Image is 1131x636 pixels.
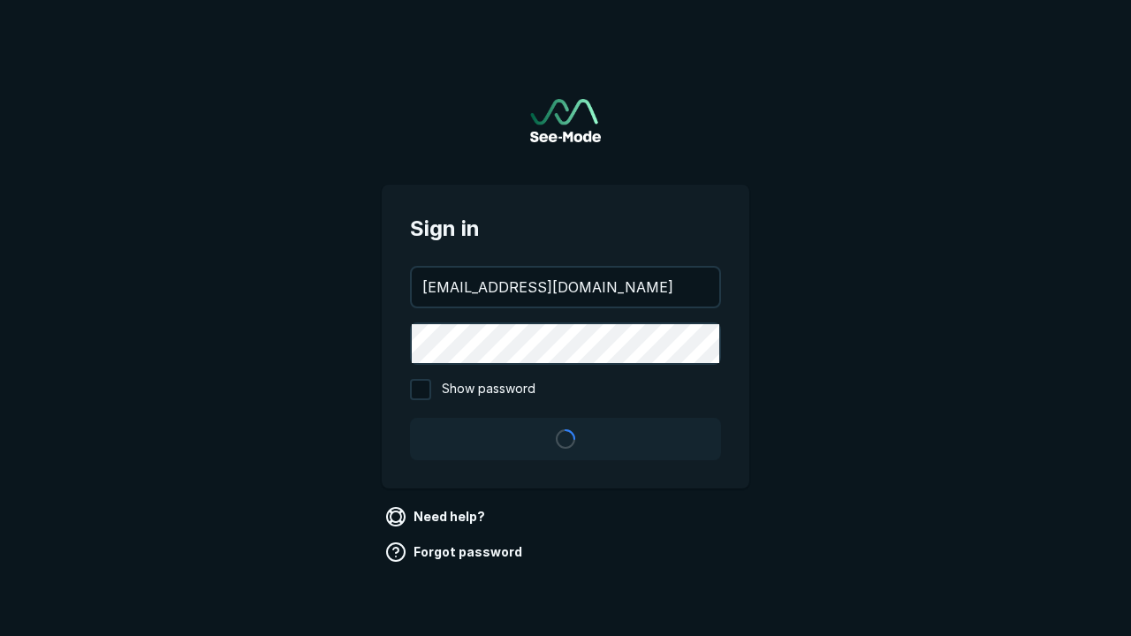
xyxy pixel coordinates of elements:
img: See-Mode Logo [530,99,601,142]
a: Forgot password [382,538,529,566]
input: your@email.com [412,268,719,307]
span: Show password [442,379,535,400]
a: Need help? [382,503,492,531]
span: Sign in [410,213,721,245]
a: Go to sign in [530,99,601,142]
